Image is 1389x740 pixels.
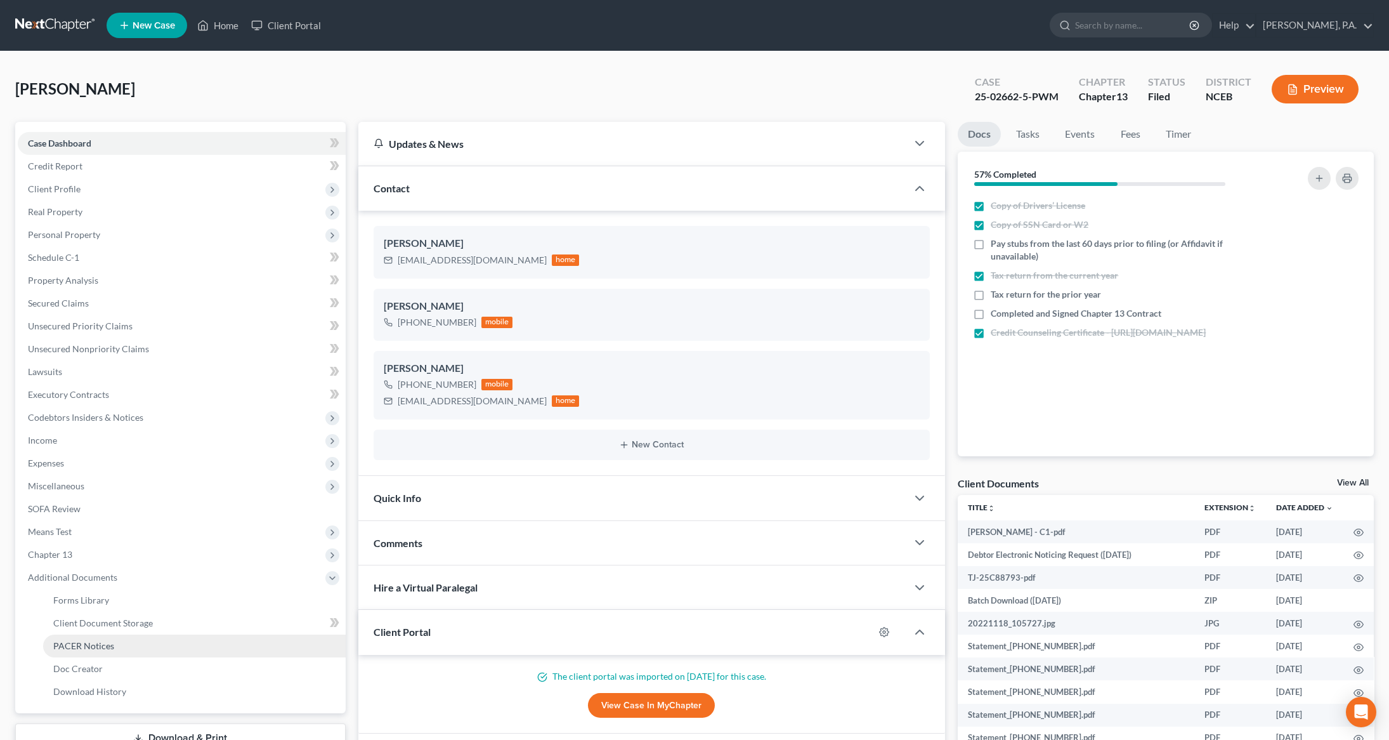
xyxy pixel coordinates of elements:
a: PACER Notices [43,635,346,657]
i: unfold_more [988,505,995,512]
span: Secured Claims [28,298,89,308]
div: 25-02662-5-PWM [975,89,1059,104]
a: Download History [43,680,346,703]
a: Tasks [1006,122,1050,147]
td: [DATE] [1266,589,1343,612]
span: Credit Report [28,161,82,171]
a: Timer [1156,122,1201,147]
span: Pay stubs from the last 60 days prior to filing (or Affidavit if unavailable) [991,237,1259,263]
span: Unsecured Priority Claims [28,320,133,331]
td: [DATE] [1266,635,1343,657]
a: [PERSON_NAME], P.A. [1256,14,1373,37]
span: Tax return from the current year [991,269,1118,282]
td: [DATE] [1266,704,1343,727]
td: PDF [1194,704,1266,727]
p: The client portal was imported on [DATE] for this case. [374,670,930,683]
span: Credit Counseling Certificate - [URL][DOMAIN_NAME] [991,326,1206,339]
span: 13 [1116,90,1128,102]
a: Forms Library [43,589,346,612]
a: Unsecured Nonpriority Claims [18,338,346,360]
span: Client Profile [28,183,81,194]
td: PDF [1194,635,1266,657]
td: ZIP [1194,589,1266,612]
a: Schedule C-1 [18,246,346,269]
div: [PERSON_NAME] [384,361,920,376]
div: [EMAIL_ADDRESS][DOMAIN_NAME] [398,254,547,267]
span: Codebtors Insiders & Notices [28,412,143,423]
td: PDF [1194,520,1266,543]
a: Events [1055,122,1105,147]
span: Forms Library [53,595,109,605]
span: [PERSON_NAME] [15,79,135,98]
span: Completed and Signed Chapter 13 Contract [991,307,1161,320]
div: Open Intercom Messenger [1346,697,1376,727]
div: mobile [481,317,513,328]
a: Property Analysis [18,269,346,292]
i: unfold_more [1248,505,1256,512]
div: [PERSON_NAME] [384,299,920,314]
span: Personal Property [28,229,100,240]
a: Fees [1110,122,1151,147]
div: home [552,395,580,407]
span: Download History [53,686,126,697]
div: Chapter [1079,89,1128,104]
td: PDF [1194,543,1266,566]
td: [DATE] [1266,680,1343,703]
span: Case Dashboard [28,138,91,149]
span: Copy of Drivers’ License [991,199,1085,212]
a: Case Dashboard [18,132,346,155]
strong: 57% Completed [974,169,1036,180]
td: [DATE] [1266,543,1343,566]
i: expand_more [1326,505,1333,512]
span: Client Document Storage [53,618,153,628]
span: Miscellaneous [28,480,84,491]
span: Chapter 13 [28,549,72,560]
button: Preview [1272,75,1359,103]
td: Statement_[PHONE_NUMBER].pdf [958,704,1194,727]
a: Home [191,14,245,37]
div: Case [975,75,1059,89]
span: Doc Creator [53,663,103,674]
a: Unsecured Priority Claims [18,315,346,338]
td: Statement_[PHONE_NUMBER].pdf [958,680,1194,703]
div: [EMAIL_ADDRESS][DOMAIN_NAME] [398,395,547,407]
td: [PERSON_NAME] - C1-pdf [958,520,1194,543]
span: Schedule C-1 [28,252,79,263]
td: [DATE] [1266,612,1343,635]
a: Client Portal [245,14,327,37]
span: Copy of SSN Card or W2 [991,218,1088,231]
div: home [552,254,580,266]
div: NCEB [1206,89,1251,104]
div: mobile [481,379,513,390]
td: 20221118_105727.jpg [958,612,1194,635]
span: Means Test [28,526,72,537]
td: PDF [1194,657,1266,680]
span: Executory Contracts [28,389,109,400]
td: PDF [1194,566,1266,589]
a: Secured Claims [18,292,346,315]
td: Batch Download ([DATE]) [958,589,1194,612]
span: Additional Documents [28,572,117,583]
span: Contact [374,182,410,194]
span: Lawsuits [28,366,62,377]
td: TJ-25C88793-pdf [958,566,1194,589]
td: Statement_[PHONE_NUMBER].pdf [958,635,1194,657]
a: SOFA Review [18,498,346,520]
span: Tax return for the prior year [991,288,1101,301]
a: Help [1213,14,1255,37]
button: New Contact [384,440,920,450]
td: Debtor Electronic Noticing Request ([DATE]) [958,543,1194,566]
span: Unsecured Nonpriority Claims [28,343,149,354]
td: [DATE] [1266,520,1343,543]
a: Titleunfold_more [968,503,995,512]
td: [DATE] [1266,566,1343,589]
td: [DATE] [1266,657,1343,680]
td: JPG [1194,612,1266,635]
div: [PERSON_NAME] [384,236,920,251]
span: Comments [374,537,422,549]
td: PDF [1194,680,1266,703]
a: Extensionunfold_more [1204,503,1256,512]
span: Quick Info [374,492,421,504]
a: Lawsuits [18,360,346,383]
div: Client Documents [958,477,1039,490]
